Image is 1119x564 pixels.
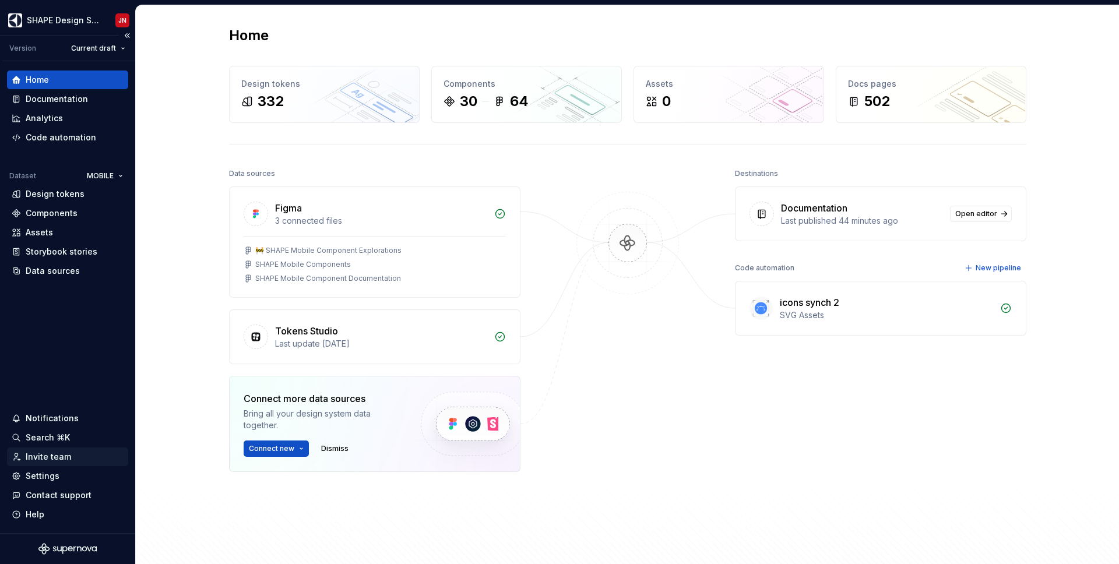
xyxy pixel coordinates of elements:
[229,26,269,45] h2: Home
[7,109,128,128] a: Analytics
[275,215,487,227] div: 3 connected files
[38,543,97,555] svg: Supernova Logo
[71,44,116,53] span: Current draft
[82,168,128,184] button: MOBILE
[258,92,284,111] div: 332
[275,201,302,215] div: Figma
[735,260,794,276] div: Code automation
[26,188,85,200] div: Design tokens
[26,509,44,520] div: Help
[955,209,997,218] span: Open editor
[646,78,812,90] div: Assets
[7,242,128,261] a: Storybook stories
[7,486,128,505] button: Contact support
[316,440,354,457] button: Dismiss
[431,66,622,123] a: Components3064
[244,408,401,431] div: Bring all your design system data together.
[119,27,135,44] button: Collapse sidebar
[26,432,70,443] div: Search ⌘K
[9,44,36,53] div: Version
[7,467,128,485] a: Settings
[7,223,128,242] a: Assets
[7,185,128,203] a: Design tokens
[510,92,529,111] div: 64
[460,92,477,111] div: 30
[780,295,839,309] div: icons synch 2
[118,16,126,25] div: JN
[26,227,53,238] div: Assets
[26,112,63,124] div: Analytics
[7,428,128,447] button: Search ⌘K
[229,186,520,298] a: Figma3 connected files🚧 SHAPE Mobile Component ExplorationsSHAPE Mobile ComponentsSHAPE Mobile Co...
[976,263,1021,273] span: New pipeline
[275,338,487,350] div: Last update [DATE]
[229,309,520,364] a: Tokens StudioLast update [DATE]
[321,444,349,453] span: Dismiss
[66,40,131,57] button: Current draft
[244,392,401,406] div: Connect more data sources
[7,204,128,223] a: Components
[244,440,309,457] button: Connect new
[275,324,338,338] div: Tokens Studio
[26,207,78,219] div: Components
[249,444,294,453] span: Connect new
[26,132,96,143] div: Code automation
[241,78,407,90] div: Design tokens
[255,246,402,255] div: 🚧 SHAPE Mobile Component Explorations
[26,74,49,86] div: Home
[2,8,133,33] button: SHAPE Design SystemJN
[781,215,943,227] div: Last published 44 minutes ago
[7,409,128,428] button: Notifications
[8,13,22,27] img: 1131f18f-9b94-42a4-847a-eabb54481545.png
[7,262,128,280] a: Data sources
[26,93,88,105] div: Documentation
[7,128,128,147] a: Code automation
[662,92,671,111] div: 0
[848,78,1014,90] div: Docs pages
[7,505,128,524] button: Help
[255,274,401,283] div: SHAPE Mobile Component Documentation
[229,66,420,123] a: Design tokens332
[7,447,128,466] a: Invite team
[444,78,610,90] div: Components
[9,171,36,181] div: Dataset
[26,451,71,463] div: Invite team
[950,206,1012,222] a: Open editor
[836,66,1026,123] a: Docs pages502
[87,171,114,181] span: MOBILE
[26,489,92,501] div: Contact support
[735,165,778,182] div: Destinations
[780,309,993,321] div: SVG Assets
[961,260,1026,276] button: New pipeline
[781,201,847,215] div: Documentation
[26,246,97,258] div: Storybook stories
[634,66,824,123] a: Assets0
[27,15,101,26] div: SHAPE Design System
[26,413,79,424] div: Notifications
[7,90,128,108] a: Documentation
[26,470,59,482] div: Settings
[26,265,80,277] div: Data sources
[864,92,890,111] div: 502
[7,70,128,89] a: Home
[255,260,351,269] div: SHAPE Mobile Components
[229,165,275,182] div: Data sources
